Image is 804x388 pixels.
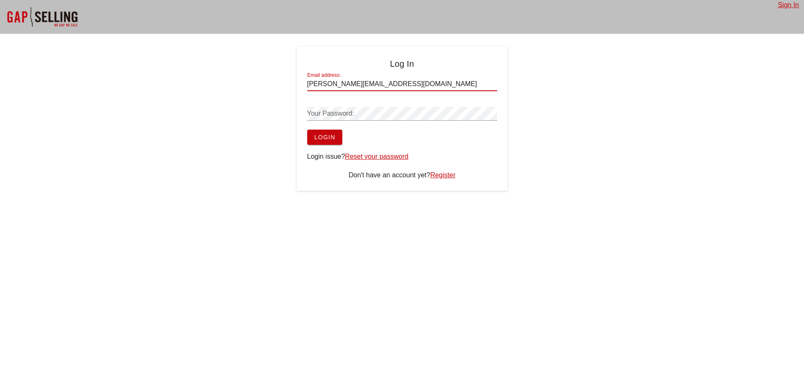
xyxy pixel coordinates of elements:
div: Don't have an account yet? [307,170,497,180]
div: Login issue? [307,152,497,162]
span: Login [314,134,336,141]
input: Enter email [307,77,497,91]
a: Reset your password [345,153,408,160]
label: Email address: [307,72,341,79]
button: Login [307,130,342,145]
a: Sign In [778,1,799,8]
a: Register [430,171,455,179]
h4: Log In [307,57,497,71]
